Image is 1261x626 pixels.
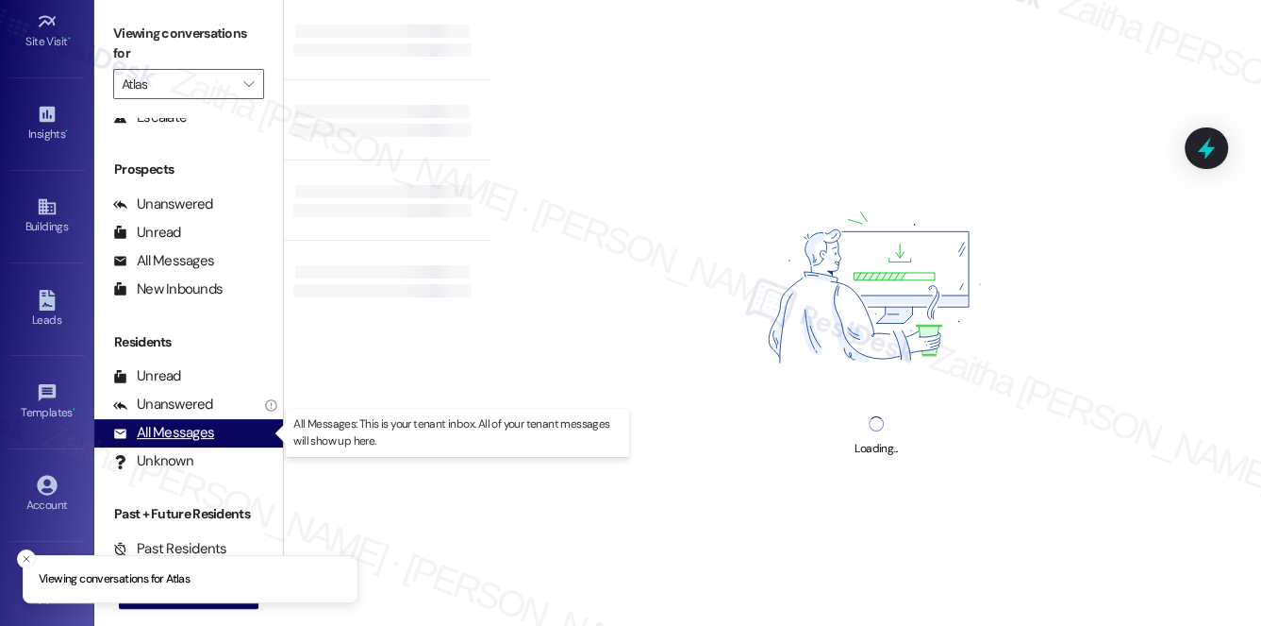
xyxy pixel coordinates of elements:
[94,332,283,352] div: Residents
[94,160,283,179] div: Prospects
[65,125,68,138] span: •
[243,76,254,92] i: 
[9,377,85,428] a: Templates •
[113,223,181,243] div: Unread
[9,469,85,520] a: Account
[9,191,85,242] a: Buildings
[9,562,85,613] a: Support
[17,550,36,568] button: Close toast
[94,504,283,524] div: Past + Future Residents
[113,451,193,471] div: Unknown
[113,423,214,443] div: All Messages
[9,6,85,57] a: Site Visit •
[122,69,234,99] input: All communities
[39,571,190,588] p: Viewing conversations for Atlas
[73,403,75,416] span: •
[113,539,227,559] div: Past Residents
[113,251,214,271] div: All Messages
[293,416,622,448] p: All Messages: This is your tenant inbox. All of your tenant messages will show up here.
[854,439,897,459] div: Loading...
[113,395,213,415] div: Unanswered
[113,366,181,386] div: Unread
[113,19,264,69] label: Viewing conversations for
[68,32,71,45] span: •
[9,284,85,335] a: Leads
[113,195,213,214] div: Unanswered
[113,279,223,299] div: New Inbounds
[113,108,187,127] div: Escalate
[9,98,85,149] a: Insights •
